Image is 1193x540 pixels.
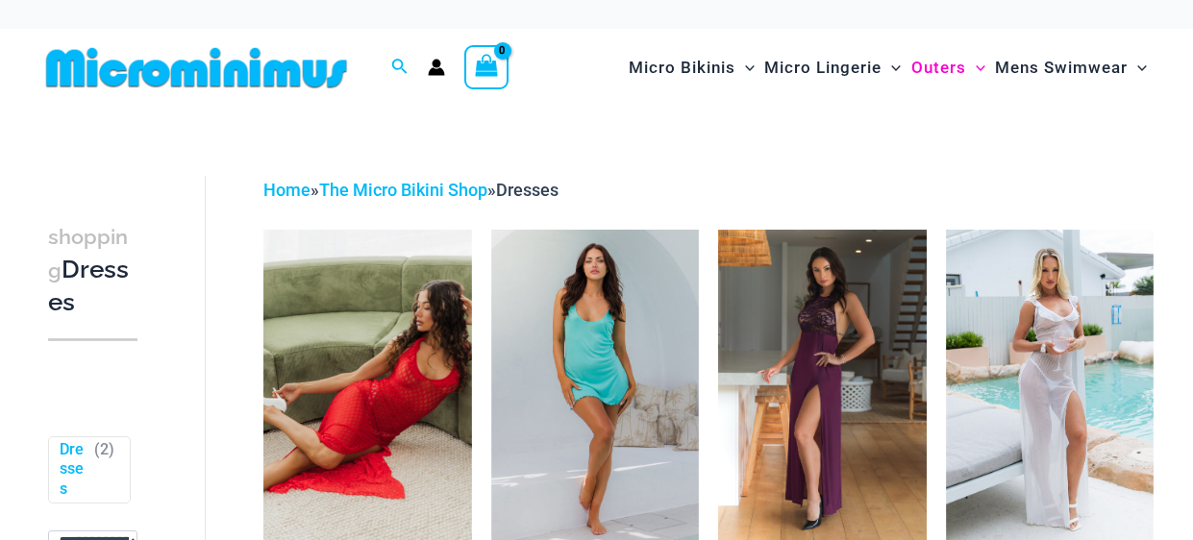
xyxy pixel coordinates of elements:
[391,56,409,80] a: Search icon link
[966,43,985,92] span: Menu Toggle
[621,36,1155,100] nav: Site Navigation
[94,440,114,500] span: ( )
[60,440,86,500] a: Dresses
[624,38,759,97] a: Micro BikinisMenu ToggleMenu Toggle
[882,43,901,92] span: Menu Toggle
[263,180,559,200] span: » »
[428,59,445,76] a: Account icon link
[100,440,109,458] span: 2
[319,180,487,200] a: The Micro Bikini Shop
[496,180,559,200] span: Dresses
[629,43,735,92] span: Micro Bikinis
[1128,43,1147,92] span: Menu Toggle
[990,38,1152,97] a: Mens SwimwearMenu ToggleMenu Toggle
[263,180,311,200] a: Home
[48,225,128,282] span: shopping
[764,43,882,92] span: Micro Lingerie
[38,46,355,89] img: MM SHOP LOGO FLAT
[911,43,966,92] span: Outers
[735,43,755,92] span: Menu Toggle
[759,38,906,97] a: Micro LingerieMenu ToggleMenu Toggle
[907,38,990,97] a: OutersMenu ToggleMenu Toggle
[464,45,509,89] a: View Shopping Cart, empty
[48,220,137,319] h3: Dresses
[995,43,1128,92] span: Mens Swimwear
